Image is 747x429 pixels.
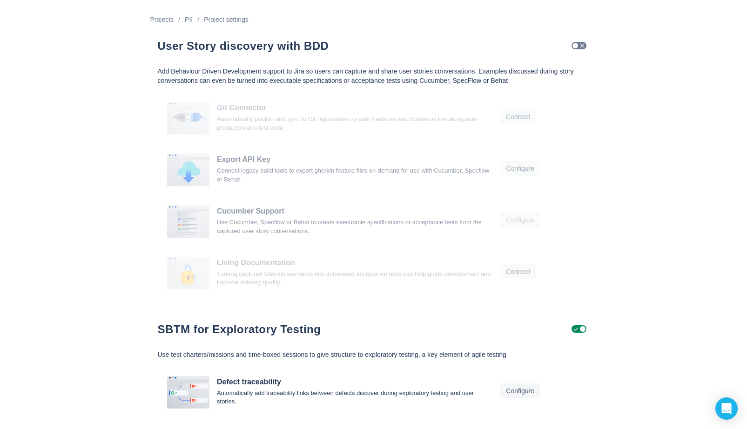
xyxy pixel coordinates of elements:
[217,167,493,184] p: Connect legacy build tools to export gherkin feature files on-demand for use with Cucumber, Specf...
[506,161,534,176] span: Configure
[167,376,210,409] img: PwwcOHj34BvnjR0StUHUAAAAAASUVORK5CYII=
[500,161,540,176] button: Configure
[506,109,530,124] span: Connect
[167,102,210,134] img: frLO3nNNOywAAAABJRU5ErkJggg==
[167,257,210,289] img: e52e3d1eb0d6909af0b0184d9594f73b.png
[715,397,738,420] div: Open Intercom Messenger
[579,42,586,49] span: Check
[158,67,590,86] p: Add Behaviour Driven Development support to Jira so users can capture and share user stories conv...
[500,213,540,228] button: Configure
[167,154,210,186] img: 2y333a7zPOGPUgP98Dt6g889MBDDz38N21tVM8cWutFAAAAAElFTkSuQmCC
[185,14,193,25] a: PII
[158,322,517,336] h1: SBTM for Exploratory Testing
[158,350,590,360] p: Use test charters/missions and time-boxed sessions to give structure to exploratory testing, a ke...
[217,154,493,165] h3: Export API Key
[193,14,204,25] div: /
[204,14,249,25] a: Project settings
[217,389,493,406] p: Automatically add traceability links between defects discover during exploratory testing and user...
[217,218,493,235] p: Use Cucumber, Specflow or Behat to create executable specifications or acceptance tests from the ...
[174,14,185,25] div: /
[217,270,493,287] p: Turning captured Gherkin scenarios into automated acceptance tests can help guide development and...
[500,109,536,124] button: Connect
[217,102,493,114] h3: Git Connector
[150,14,174,25] a: Projects
[167,205,210,238] img: vhH2hqtHqhtfwMUtl0c5csJQQAAAABJRU5ErkJggg==
[217,376,493,388] h3: Defect traceability
[217,115,493,132] p: Automatically publish and sync to Git repositories so your Features and Scenarios live along side...
[572,325,579,333] span: Uncheck
[500,383,540,398] button: Configure
[506,264,530,279] span: Connect
[158,39,517,53] h1: User Story discovery with BDD
[217,257,493,268] h3: Living Documentation
[500,264,536,279] button: Connect
[217,205,493,217] h3: Cucumber Support
[506,213,534,228] span: Configure
[506,383,534,398] span: Configure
